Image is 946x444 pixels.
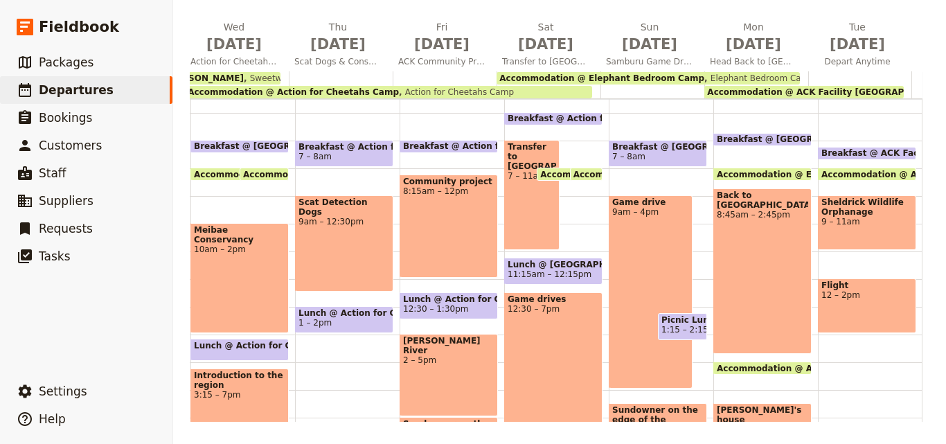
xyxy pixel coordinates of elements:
span: Breakfast @ Action for Cheetahs Camp [298,142,390,152]
div: Breakfast @ Action for Cheetahs Camp7 – 8am [295,140,393,167]
div: Community project8:15am – 12pm [400,175,498,278]
span: Tasks [39,249,71,263]
h2: Mon [710,20,797,55]
span: 11:15am – 12:15pm [508,269,591,279]
span: Flight [821,281,913,290]
button: Thu [DATE]Scat Dogs & Conservation [289,20,393,71]
div: Accommodation @ Action for Cheetahs Camp [240,168,289,181]
span: 9am – 4pm [612,207,689,217]
span: Fieldbook [39,17,119,37]
span: Accommodation @ Action for Cheetahs Camp [540,170,758,179]
h2: Wed [190,20,278,55]
span: Settings [39,384,87,398]
span: 1:15 – 2:15pm [661,325,722,335]
div: Accommodation @ Action for Cheetahs CampAction for Cheetahs Camp [185,86,592,98]
span: [PERSON_NAME]'s house [717,405,808,425]
span: Lunch @ [GEOGRAPHIC_DATA] Camp [508,260,599,269]
span: Lunch @ Action for Cheetahs Camp [298,308,390,318]
span: Picnic Lunch [661,315,704,325]
div: Accommodation @ Elephant Bedroom Camp [713,168,812,181]
h2: Sun [606,20,693,55]
div: Flight12 – 2pm [818,278,916,333]
button: Tue [DATE]Depart Anytime [808,20,912,71]
span: Meibae Conservancy [194,225,285,245]
span: [DATE] [814,34,901,55]
span: Customers [39,139,102,152]
h2: Tue [814,20,901,55]
span: Accommodation @ Elephant Bedroom Camp [573,170,785,179]
span: Accommodation @ [GEOGRAPHIC_DATA][PERSON_NAME] [194,170,464,179]
button: Sun [DATE]Samburu Game Drives and local researchers [600,20,704,71]
button: Wed [DATE]Action for Cheetahs Camp & Community Visit [185,20,289,71]
h2: Fri [398,20,485,55]
span: [PERSON_NAME] River [403,336,494,355]
span: 10am – 2pm [194,245,285,254]
div: [PERSON_NAME] River2 – 5pm [400,334,498,416]
span: Packages [39,55,93,69]
span: [DATE] [294,34,382,55]
span: Accommodation @ Elephant Bedroom Camp [717,170,928,179]
div: Lunch @ Action for Cheetahs Camp12:30 – 1:30pm [400,292,498,319]
div: Accommodation @ Elephant Bedroom Camp [570,168,603,181]
div: Breakfast @ [GEOGRAPHIC_DATA][PERSON_NAME] [190,140,289,153]
div: Transfer to [GEOGRAPHIC_DATA]7 – 11am [504,140,560,250]
div: Breakfast @ [GEOGRAPHIC_DATA] Camp7 – 8am [609,140,707,167]
span: Head Back to [GEOGRAPHIC_DATA] [704,56,803,67]
div: Picnic Lunch1:15 – 2:15pm [658,313,707,340]
h2: Thu [294,20,382,55]
div: Accommodation @ ACK Facility [GEOGRAPHIC_DATA] [713,362,812,375]
span: 9 – 11am [821,217,913,227]
div: Breakfast @ Action for Cheetahs Camp [504,112,603,125]
div: Scat Detection Dogs9am – 12:30pm [295,195,393,292]
span: Scat Dogs & Conservation [289,56,387,67]
span: Breakfast @ Action for Cheetahs Camp [403,141,591,151]
div: Accommodation @ Action for Cheetahs Camp [537,168,592,181]
span: Sundowner on the edge of the [PERSON_NAME] River. [612,405,704,434]
span: ACK Community Project [393,56,491,67]
span: [DATE] [710,34,797,55]
span: 8:15am – 12pm [403,186,494,196]
span: Lunch @ Action for Cheetahs Camp [403,294,494,304]
span: Departures [39,83,114,97]
div: Game drive9am – 4pm [609,195,693,389]
span: Back to [GEOGRAPHIC_DATA] [717,190,808,210]
span: Depart Anytime [808,56,907,67]
span: Elephant Bedroom Camp [704,73,814,83]
span: 12:30 – 7pm [508,304,599,314]
span: 7 – 11am [508,171,556,181]
span: Breakfast @ [GEOGRAPHIC_DATA] Camp [612,142,704,152]
div: Accommodation @ ACK Facility [GEOGRAPHIC_DATA] [704,86,904,98]
div: Breakfast @ [GEOGRAPHIC_DATA] Camp [713,133,812,146]
span: Lunch @ Action for Cheetahs Camp [194,341,364,350]
span: [DATE] [606,34,693,55]
span: [DATE] [502,34,589,55]
div: Accommodation @ [GEOGRAPHIC_DATA][PERSON_NAME] [190,168,274,181]
span: [DATE] [190,34,278,55]
span: Requests [39,222,93,236]
span: Breakfast @ [GEOGRAPHIC_DATA] Camp [717,134,909,144]
div: Sheldrick Wildlife Orphanage9 – 11am [818,195,916,250]
div: Lunch @ [GEOGRAPHIC_DATA] Camp11:15am – 12:15pm [504,258,603,285]
div: Lunch @ Action for Cheetahs Camp1 – 2pm [295,306,393,333]
span: Sundowner on the rocky [403,419,494,438]
span: Samburu Game Drives and local researchers [600,56,699,67]
span: Accommodation @ Action for Cheetahs Camp [188,87,399,97]
div: Meibae Conservancy10am – 2pm [190,223,289,333]
span: Staff [39,166,66,180]
span: 3:15 – 7pm [194,390,285,400]
span: Scat Detection Dogs [298,197,390,217]
span: Transfer to [GEOGRAPHIC_DATA] [508,142,556,171]
div: Back to [GEOGRAPHIC_DATA]8:45am – 2:45pm [713,188,812,354]
div: Accommodation @ Elephant Bedroom CampElephant Bedroom Camp [497,72,800,85]
button: Sat [DATE]Transfer to [GEOGRAPHIC_DATA] [497,20,600,71]
span: 2 – 5pm [403,355,494,365]
div: Breakfast @ ACK Facility [GEOGRAPHIC_DATA] [818,147,916,160]
span: Action for Cheetahs Camp [399,87,514,97]
span: Breakfast @ [GEOGRAPHIC_DATA][PERSON_NAME] [194,141,434,151]
span: Suppliers [39,194,93,208]
button: Fri [DATE]ACK Community Project [393,20,497,71]
span: Game drive [612,197,689,207]
span: Introduction to the region [194,371,285,390]
h2: Sat [502,20,589,55]
span: Accommodation @ Elephant Bedroom Camp [499,73,704,83]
